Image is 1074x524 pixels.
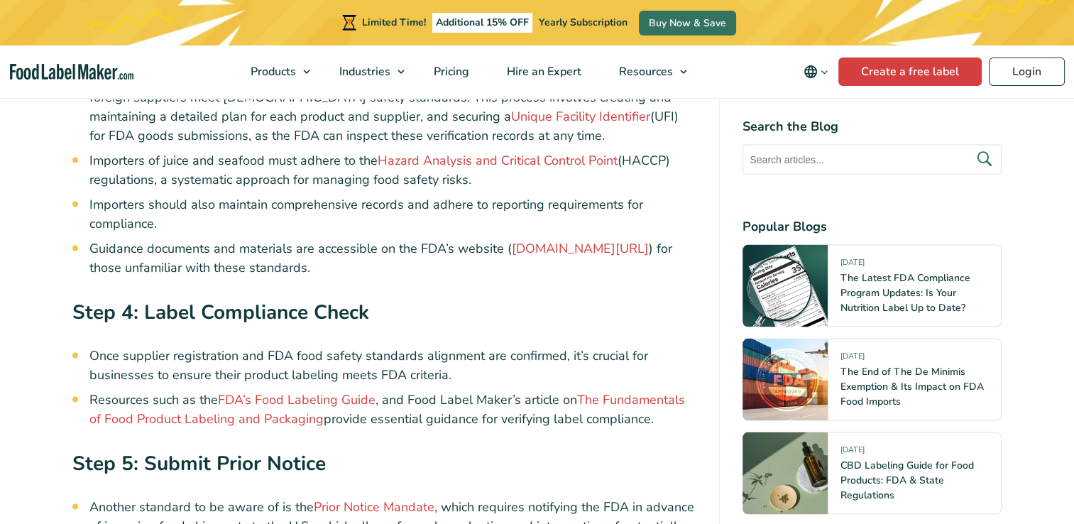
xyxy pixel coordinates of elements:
[335,64,392,80] span: Industries
[840,444,864,460] span: [DATE]
[415,45,485,98] a: Pricing
[601,45,694,98] a: Resources
[743,116,1002,136] h4: Search the Blog
[89,151,697,189] li: Importers of juice and seafood must adhere to the (HACCP) regulations, a systematic approach for ...
[989,58,1065,86] a: Login
[840,350,864,366] span: [DATE]
[232,45,317,98] a: Products
[840,271,970,314] a: The Latest FDA Compliance Program Updates: Is Your Nutrition Label Up to Date?
[503,64,583,80] span: Hire an Expert
[246,64,297,80] span: Products
[488,45,597,98] a: Hire an Expert
[89,68,697,145] li: Importers are also required to follow the (FSVP), ensuring their foreign suppliers meet [DEMOGRAP...
[10,64,133,80] a: Food Label Maker homepage
[89,346,697,384] li: Once supplier registration and FDA food safety standards alignment are confirmed, it’s crucial fo...
[89,195,697,233] li: Importers should also maintain comprehensive records and adhere to reporting requirements for com...
[89,239,697,277] li: Guidance documents and materials are accessible on the FDA’s website ( ) for those unfamiliar wit...
[378,151,618,168] a: Hazard Analysis and Critical Control Point
[512,239,649,256] a: [DOMAIN_NAME][URL]
[218,391,376,408] a: FDA’s Food Labeling Guide
[743,217,1002,236] h4: Popular Blogs
[615,64,674,80] span: Resources
[429,64,471,80] span: Pricing
[89,390,697,428] li: Resources such as the , and Food Label Maker’s article on provide essential guidance for verifyin...
[743,144,1002,174] input: Search articles...
[840,364,983,408] a: The End of The De Minimis Exemption & Its Impact on FDA Food Imports
[432,13,532,33] span: Additional 15% OFF
[314,498,434,515] a: Prior Notice Mandate
[840,458,973,501] a: CBD Labeling Guide for Food Products: FDA & State Regulations
[794,58,838,86] button: Change language
[840,256,864,273] span: [DATE]
[838,58,982,86] a: Create a free label
[511,107,650,124] a: Unique Facility Identifier
[639,11,736,36] a: Buy Now & Save
[362,16,426,29] span: Limited Time!
[321,45,412,98] a: Industries
[539,16,628,29] span: Yearly Subscription
[72,298,369,325] strong: Step 4: Label Compliance Check
[72,449,326,476] strong: Step 5: Submit Prior Notice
